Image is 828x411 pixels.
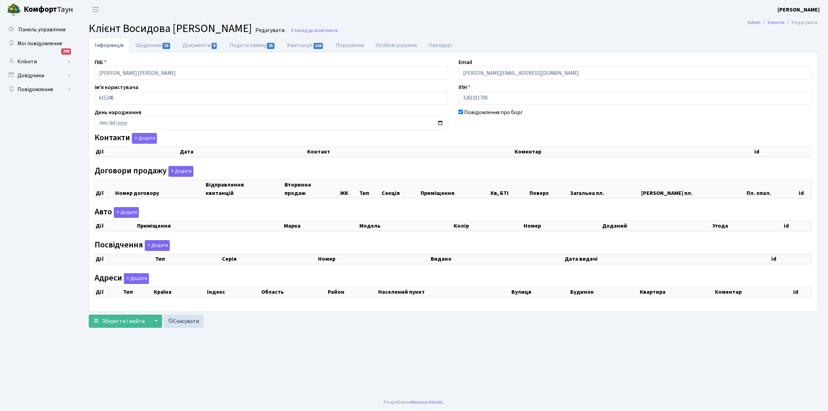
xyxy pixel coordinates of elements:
th: Район [327,287,377,297]
a: [PERSON_NAME] [778,6,820,14]
a: Порушення [330,38,370,53]
a: Назад до всіхКлієнти [290,27,338,34]
a: Мої повідомлення200 [3,37,73,50]
nav: breadcrumb [737,15,828,30]
th: Угода [712,221,783,231]
span: Панель управління [18,26,65,33]
span: Мої повідомлення [17,40,62,47]
th: Номер [523,221,602,231]
th: Марка [283,221,359,231]
div: Розроблено . [384,398,444,406]
th: id [771,254,811,264]
span: 13 [162,43,170,49]
th: Дії [95,147,180,157]
th: Країна [153,287,206,297]
a: Подати заявку [224,38,281,53]
label: Договори продажу [95,166,193,177]
th: Дії [95,221,136,231]
th: Населений пункт [377,287,511,297]
span: 25 [267,43,274,49]
th: Дії [95,180,115,198]
th: Загальна пл. [570,180,640,198]
th: Квартира [639,287,715,297]
a: Додати [112,206,139,218]
a: Клієнти [768,19,785,26]
a: Панель управління [3,23,73,37]
a: Додати [167,165,193,177]
button: Адреси [124,273,149,284]
a: Додати [143,239,170,251]
th: Номер [317,254,430,264]
span: Зберегти і вийти [102,317,145,325]
th: Вулиця [511,287,570,297]
th: Доданий [602,221,712,231]
th: Серія [221,254,317,264]
button: Посвідчення [145,240,170,251]
a: Орендарі [423,38,458,53]
a: Скасувати [163,315,204,328]
th: Тип [359,180,381,198]
th: Колір [453,221,523,231]
th: Приміщення [136,221,283,231]
span: Клієнти [322,27,338,34]
button: Договори продажу [168,166,193,177]
a: Щоденник [129,38,177,53]
span: Таун [24,4,73,16]
a: Повідомлення [3,82,73,96]
span: 116 [313,43,323,49]
button: Контакти [132,133,157,144]
th: id [783,221,812,231]
th: Відправлення квитанцій [205,180,284,198]
a: Клієнти [3,55,73,69]
label: ПІБ [95,58,106,66]
th: Дії [95,254,154,264]
th: Індекс [206,287,260,297]
li: Редагувати [785,19,818,26]
th: Кв, БТІ [490,180,529,198]
label: Контакти [95,133,157,144]
th: Модель [359,221,453,231]
a: Інформація [89,38,129,53]
img: logo.png [7,3,21,17]
th: Номер договору [114,180,205,198]
a: Додати [122,272,149,284]
th: Видано [430,254,564,264]
label: Адреси [95,273,149,284]
th: Коментар [514,147,754,157]
span: Клієнт Восидова [PERSON_NAME] [89,21,252,37]
th: [PERSON_NAME] пл. [640,180,746,198]
th: Приміщення [420,180,490,198]
div: 200 [61,48,71,55]
a: Документи [177,38,223,53]
label: День народження [95,108,141,117]
label: Email [459,58,472,66]
button: Авто [114,207,139,218]
th: Тип [154,254,221,264]
th: Секція [381,180,420,198]
th: Тип [122,287,153,297]
th: Контакт [306,147,514,157]
label: Ім'я користувача [95,83,138,92]
a: Admin [748,19,761,26]
span: 8 [212,43,217,49]
th: Дата [179,147,306,157]
b: Комфорт [24,4,57,15]
button: Зберегти і вийти [89,315,149,328]
small: Редагувати . [254,27,287,34]
th: Дії [95,287,122,297]
th: Пл. опал. [746,180,798,198]
a: Massive Kinetic [411,398,443,406]
th: Будинок [570,287,639,297]
label: ІПН [459,83,470,92]
a: Квитанції [281,38,329,53]
th: id [798,180,812,198]
th: Область [261,287,327,297]
th: ЖК [339,180,359,198]
th: id [793,287,811,297]
th: Коментар [714,287,793,297]
label: Повідомлення про борг [464,108,523,117]
th: Вторинна продаж [284,180,340,198]
label: Авто [95,207,139,218]
th: Поверх [529,180,570,198]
